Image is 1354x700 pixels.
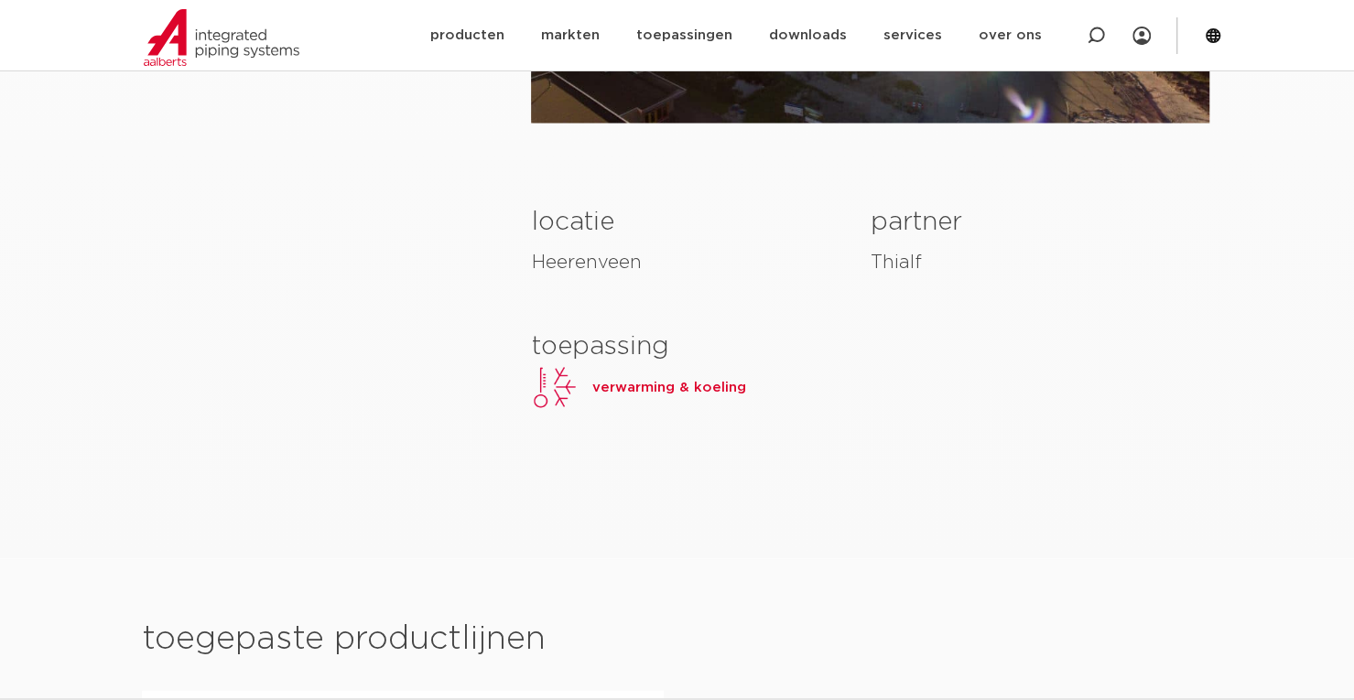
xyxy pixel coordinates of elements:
[871,204,1210,241] h3: partner
[142,618,1213,662] h2: toegepaste productlijnen
[871,248,1210,277] h4: Thialf
[531,365,871,411] a: verwarming & koeling
[531,204,871,241] h3: locatie
[591,380,745,396] span: verwarming & koeling
[531,248,871,277] h4: Heerenveen
[531,328,871,365] h3: toepassing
